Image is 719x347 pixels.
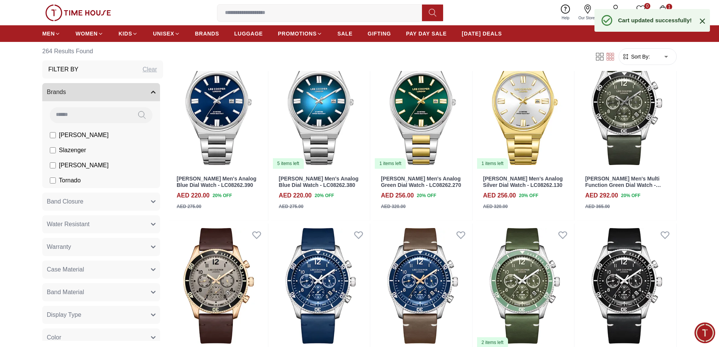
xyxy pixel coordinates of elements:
div: Conversation [75,214,148,240]
span: Conversation [94,231,129,237]
input: [PERSON_NAME] [50,162,56,168]
button: Color [42,328,160,347]
span: [DATE] DEALS [462,30,502,37]
div: Home [3,214,73,240]
input: Tornado [50,177,56,184]
div: Chat with us now [9,162,142,192]
a: 0Wishlist [630,3,652,22]
a: [PERSON_NAME] Men's Analog Green Dial Watch - LC08262.270 [381,176,461,188]
a: KIDS [119,27,138,40]
button: Water Resistant [42,215,160,233]
button: 1My Bag [652,4,674,22]
span: Brands [47,88,66,97]
span: PROMOTIONS [278,30,317,37]
img: Lee Cooper Men's Analog Green Dial Watch - LC08262.270 [373,45,472,170]
h3: Filter By [48,65,79,74]
span: 0 [644,3,650,9]
a: Lee Cooper Men's Analog Green Dial Watch - LC08262.2701 items left [373,45,472,170]
div: Chat Widget [694,322,715,343]
h4: AED 220.00 [177,191,209,200]
span: MEN [42,30,55,37]
a: UNISEX [153,27,180,40]
span: SALE [337,30,353,37]
span: Water Resistant [47,220,89,229]
div: Cart updated successfully! [618,16,692,24]
span: UNISEX [153,30,174,37]
span: GIFTING [368,30,391,37]
img: Lee Cooper Men's Analog Blue Dial Watch - LC08262.390 [169,45,268,170]
span: 20 % OFF [621,192,640,199]
img: Lee Cooper Men's Analog Silver Dial Watch - LC08262.130 [476,45,574,170]
button: Display Type [42,306,160,324]
div: AED 365.00 [585,203,610,210]
span: [PERSON_NAME] [59,161,109,170]
a: WOMEN [75,27,103,40]
div: 5 items left [273,158,304,169]
span: 1 [666,4,672,10]
div: 1 items left [375,158,406,169]
span: Warranty [47,242,71,251]
span: BRANDS [195,30,219,37]
button: Band Material [42,283,160,301]
button: Band Closure [42,193,160,211]
span: Case Material [47,265,84,274]
a: BRANDS [195,27,219,40]
span: PAY DAY SALE [406,30,447,37]
h4: AED 256.00 [381,191,414,200]
a: MEN [42,27,60,40]
span: Sort By: [630,53,650,60]
button: Case Material [42,261,160,279]
a: [PERSON_NAME] Men's Analog Blue Dial Watch - LC08262.380 [279,176,359,188]
span: 20 % OFF [519,192,538,199]
span: Help [559,15,573,21]
span: Color [47,333,61,342]
h4: AED 256.00 [483,191,516,200]
span: Tornado [59,176,81,185]
div: AED 320.00 [483,203,508,210]
span: 20 % OFF [212,192,232,199]
a: [PERSON_NAME] Men's Multi Function Green Dial Watch - LC08260.675 [585,176,661,194]
span: Display Type [47,310,81,319]
span: Our Stores [576,15,600,21]
a: GIFTING [368,27,391,40]
span: 20 % OFF [315,192,334,199]
span: Chat with us now [35,172,128,182]
a: PROMOTIONS [278,27,322,40]
img: ... [45,5,111,21]
button: Warranty [42,238,160,256]
span: WOMEN [75,30,98,37]
div: Find your dream watch—experts ready to assist! [9,136,142,152]
span: LUGGAGE [234,30,263,37]
a: Help [557,3,574,22]
div: Clear [143,65,157,74]
a: Our Stores [574,3,601,22]
h4: AED 220.00 [279,191,312,200]
img: Lee Cooper Men's Multi Function Green Dial Watch - LC08260.675 [577,45,676,170]
input: Slazenger [50,147,56,153]
a: SALE [337,27,353,40]
div: AED 275.00 [177,203,201,210]
a: [PERSON_NAME] Men's Analog Silver Dial Watch - LC08262.130 [483,176,563,188]
div: 1 items left [477,158,508,169]
input: [PERSON_NAME] [50,132,56,138]
span: Slazenger [59,146,86,155]
img: Lee Cooper Men's Analog Blue Dial Watch - LC08262.380 [271,45,370,170]
a: [PERSON_NAME] Men's Analog Blue Dial Watch - LC08262.390 [177,176,256,188]
a: PAY DAY SALE [406,27,447,40]
span: [PERSON_NAME] [59,131,109,140]
h4: AED 292.00 [585,191,618,200]
button: Sort By: [622,53,650,60]
img: Company logo [10,10,25,25]
span: Band Closure [47,197,83,206]
span: Band Material [47,288,84,297]
a: LUGGAGE [234,27,263,40]
div: Timehousecompany [9,104,142,133]
span: KIDS [119,30,132,37]
a: [DATE] DEALS [462,27,502,40]
div: AED 275.00 [279,203,303,210]
button: Brands [42,83,160,101]
a: Lee Cooper Men's Analog Blue Dial Watch - LC08262.3805 items left [271,45,370,170]
h6: 264 Results Found [42,42,163,60]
